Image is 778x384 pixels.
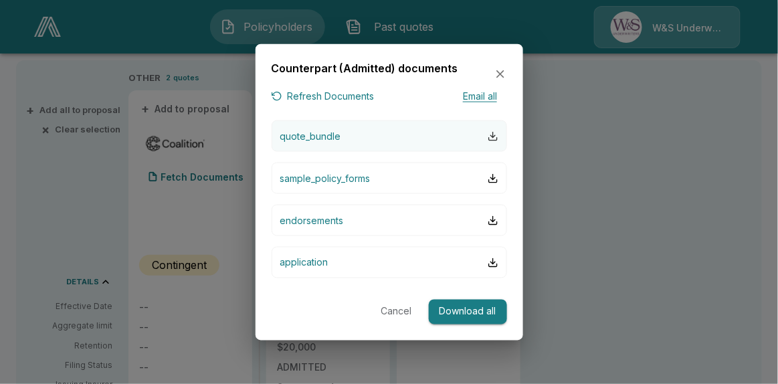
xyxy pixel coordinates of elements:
p: sample_policy_forms [280,171,371,185]
button: quote_bundle [272,120,507,152]
p: quote_bundle [280,129,341,143]
button: application [272,247,507,278]
h6: Counterpart (Admitted) documents [272,60,458,78]
button: Download all [429,300,507,324]
button: Refresh Documents [272,88,375,104]
button: Email all [454,88,507,104]
button: sample_policy_forms [272,163,507,194]
p: endorsements [280,213,344,227]
p: application [280,256,328,270]
button: Cancel [375,300,418,324]
button: endorsements [272,205,507,236]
